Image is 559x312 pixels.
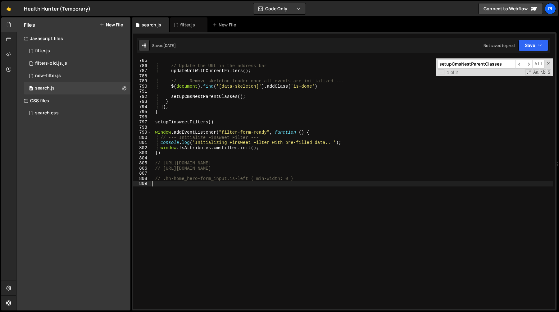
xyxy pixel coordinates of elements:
[133,120,151,125] div: 797
[16,32,130,45] div: Javascript files
[444,70,461,75] span: 1 of 2
[545,3,556,14] a: Pi
[518,40,548,51] button: Save
[35,48,50,54] div: filter.js
[29,86,33,91] span: 0
[152,43,176,48] div: Saved
[133,130,151,135] div: 799
[438,69,444,75] span: Toggle Replace mode
[212,22,239,28] div: New File
[24,70,130,82] div: 16494/46184.js
[133,166,151,171] div: 806
[24,5,90,12] div: Health Hunter (Temporary)
[180,22,195,28] div: filter.js
[253,3,306,14] button: Code Only
[133,171,151,176] div: 807
[437,60,515,69] input: Search for
[133,63,151,69] div: 786
[16,94,130,107] div: CSS files
[532,60,545,69] span: Alt-Enter
[133,115,151,120] div: 796
[133,140,151,145] div: 801
[478,3,543,14] a: Connect to Webflow
[24,107,130,119] div: 16494/45743.css
[515,60,524,69] span: ​
[133,125,151,130] div: 798
[133,79,151,84] div: 789
[525,69,532,76] span: RegExp Search
[524,60,533,69] span: ​
[133,89,151,94] div: 791
[163,43,176,48] div: [DATE]
[100,22,123,27] button: New File
[540,69,546,76] span: Whole Word Search
[547,69,551,76] span: Search In Selection
[24,21,35,28] h2: Files
[35,61,67,66] div: filters-old.js.js
[35,85,55,91] div: search.js
[133,181,151,186] div: 809
[133,176,151,181] div: 808
[133,99,151,104] div: 793
[133,84,151,89] div: 790
[133,94,151,99] div: 792
[533,69,539,76] span: CaseSensitive Search
[35,110,59,116] div: search.css
[133,74,151,79] div: 788
[1,1,16,16] a: 🤙
[133,58,151,63] div: 785
[142,22,161,28] div: search.js
[133,68,151,74] div: 787
[133,150,151,156] div: 803
[133,135,151,140] div: 800
[24,45,130,57] div: 16494/44708.js
[484,43,515,48] div: Not saved to prod
[24,82,130,94] div: 16494/45041.js
[35,73,61,79] div: new-filter.js
[133,161,151,166] div: 805
[133,109,151,115] div: 795
[133,156,151,161] div: 804
[24,57,130,70] div: 16494/45764.js
[133,104,151,110] div: 794
[133,145,151,151] div: 802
